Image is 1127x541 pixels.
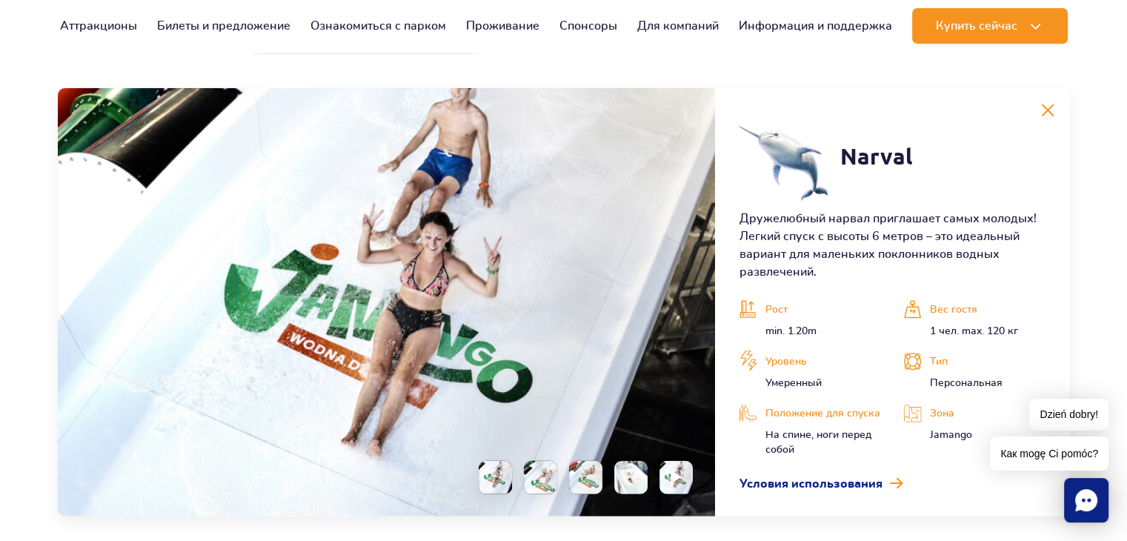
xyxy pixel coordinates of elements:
[559,8,617,44] a: Спонсоры
[765,305,787,315] font: Рост
[765,326,816,336] font: min. 1.20m
[1064,478,1108,522] div: Chat
[765,430,871,455] font: На спине, ноги перед собой
[466,20,539,32] font: Проживание
[739,20,892,32] font: Информация и поддержка
[310,8,446,44] a: Ознакомиться с парком
[60,8,137,44] a: Аттракционы
[739,112,828,201] img: 683e9ee72ae01980619394.png
[739,8,892,44] a: Информация и поддержка
[637,8,719,44] a: Для компаний
[929,356,947,367] font: Тип
[739,478,882,490] font: Условия использования
[929,326,1017,336] font: 1 чел. max. 120 кг
[840,144,911,169] font: Narval
[739,475,1045,493] a: Условия использования
[310,20,446,32] font: Ознакомиться с парком
[637,20,719,32] font: Для компаний
[929,305,977,315] font: Вес гостя
[929,408,954,419] font: Зона
[765,356,806,367] font: Уровень
[765,408,880,419] font: Положение для спуска
[739,213,1036,278] font: Дружелюбный нарвал приглашает самых молодых! Легкий спуск с высоты 6 метров – это идеальный вариа...
[765,378,821,388] font: Умеренный
[157,8,290,44] a: Билеты и предложение
[60,20,137,32] font: Аттракционы
[912,8,1068,44] button: Купить сейчас
[929,378,1002,388] font: Персональная
[1000,448,1098,459] font: Как mogę Ci pomóc?
[559,20,617,32] font: Спонсоры
[929,430,971,440] font: Jamango
[1040,408,1098,420] font: Dzień dobry!
[466,8,539,44] a: Проживание
[157,20,290,32] font: Билеты и предложение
